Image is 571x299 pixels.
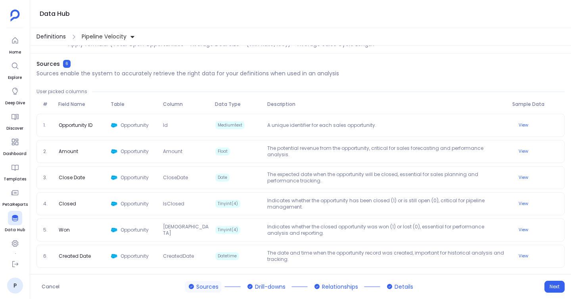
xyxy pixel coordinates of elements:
[160,174,212,181] span: CloseDate
[56,201,79,207] span: Closed
[160,122,212,128] span: Id
[2,186,28,208] a: PetaReports
[121,201,157,207] span: Opportunity
[8,49,22,56] span: Home
[40,8,70,19] h1: Data Hub
[160,224,212,236] span: [DEMOGRAPHIC_DATA]
[121,174,157,181] span: Opportunity
[63,60,71,68] span: 6
[383,281,416,292] button: Details
[2,201,28,208] span: PetaReports
[7,278,23,293] a: P
[40,101,55,107] span: #
[4,160,26,182] a: Templates
[215,226,240,234] span: Tinyint(4)
[40,148,56,155] span: 2.
[82,33,126,41] span: Pipeline Velocity
[160,101,212,107] span: Column
[514,173,533,182] button: View
[8,33,22,56] a: Home
[3,135,27,157] a: Dashboard
[264,171,509,184] p: The expected date when the opportunity will be closed, essential for sales planning and performan...
[395,282,413,291] span: Details
[6,236,24,259] a: Settings
[514,121,533,130] button: View
[215,174,230,182] span: Date
[6,109,23,132] a: Discover
[121,122,157,128] span: Opportunity
[5,211,25,233] a: Data Hub
[5,100,25,106] span: Deep Dive
[5,227,25,233] span: Data Hub
[215,200,240,208] span: Tinyint(4)
[160,148,212,155] span: Amount
[36,281,65,293] button: Cancel
[185,281,222,292] button: Sources
[36,60,60,68] span: Sources
[8,59,22,81] a: Explore
[36,88,87,95] span: User picked columns
[264,250,509,263] p: The date and time when the opportunity record was created, important for historical analysis and ...
[36,69,339,77] p: Sources enable the system to accurately retrieve the right data for your definitions when used in...
[121,253,157,259] span: Opportunity
[121,227,157,233] span: Opportunity
[311,281,361,292] button: Relationships
[264,122,509,128] p: A unique identifier for each sales opportunity.
[56,122,96,128] span: Opportunity ID
[509,101,561,107] span: Sample Data
[121,148,157,155] span: Opportunity
[255,282,285,291] span: Drill-downs
[514,147,533,156] button: View
[80,30,137,43] button: Pipeline Velocity
[40,201,56,207] span: 4.
[56,253,94,259] span: Created Date
[36,33,66,41] span: Definitions
[3,151,27,157] span: Dashboard
[264,145,509,158] p: The potential revenue from the opportunity, critical for sales forecasting and performance analysis.
[56,227,73,233] span: Won
[160,201,212,207] span: IsClosed
[514,251,533,261] button: View
[215,148,230,155] span: Float
[4,176,26,182] span: Templates
[215,121,245,129] span: Mediumtext
[215,252,239,260] span: Datetime
[514,225,533,235] button: View
[8,75,22,81] span: Explore
[322,282,358,291] span: Relationships
[212,101,264,107] span: Data Type
[40,122,56,128] span: 1.
[40,253,56,259] span: 6.
[6,252,24,259] span: Settings
[264,224,509,236] p: Indicates whether the closed opportunity was won (1) or lost (0), essential for performance analy...
[264,197,509,210] p: Indicates whether the opportunity has been closed (1) or is still open (0), critical for pipeline...
[196,282,218,291] span: Sources
[244,281,289,292] button: Drill-downs
[10,10,20,21] img: petavue logo
[40,227,56,233] span: 5.
[544,281,565,293] button: Next
[55,101,107,107] span: Field Name
[107,101,160,107] span: Table
[5,84,25,106] a: Deep Dive
[514,199,533,209] button: View
[40,174,56,181] span: 3.
[56,148,81,155] span: Amount
[264,101,510,107] span: Description
[6,125,23,132] span: Discover
[160,253,212,259] span: CreatedDate
[56,174,88,181] span: Close Date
